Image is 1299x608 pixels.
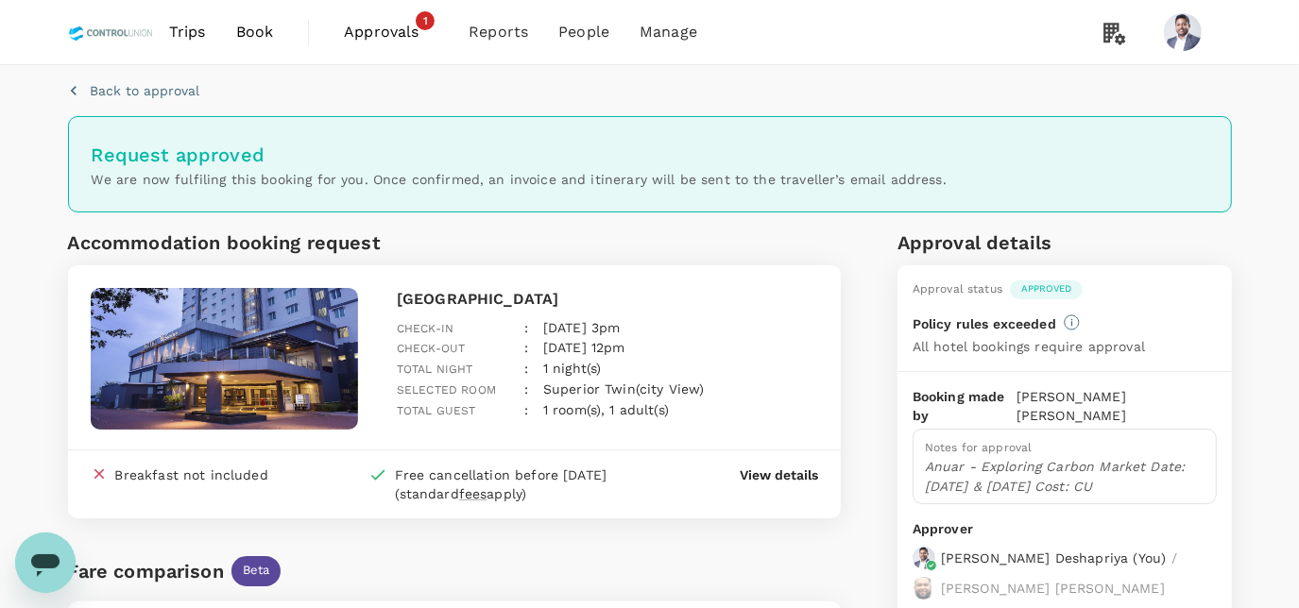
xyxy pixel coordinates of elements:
[543,338,625,357] p: [DATE] 12pm
[509,323,528,359] div: :
[416,11,435,30] span: 1
[397,322,453,335] span: Check-in
[913,519,1217,539] p: Approver
[92,170,1208,189] p: We are now fulfiling this booking for you. Once confirmed, an invoice and itinerary will be sent ...
[543,400,669,419] p: 1 room(s), 1 adult(s)
[543,359,602,378] p: 1 night(s)
[397,383,496,397] span: Selected room
[115,465,268,484] div: Breakfast not included
[469,21,528,43] span: Reports
[1010,282,1083,296] span: Approved
[91,288,359,430] img: hotel
[397,404,476,417] span: Total guest
[941,549,1167,567] p: [PERSON_NAME] Deshapriya ( You )
[397,342,465,355] span: Check-out
[925,441,1033,454] span: Notes for approval
[68,556,224,586] div: Fare comparison
[1017,387,1217,425] p: [PERSON_NAME] [PERSON_NAME]
[68,81,200,100] button: Back to approval
[509,364,528,400] div: :
[1171,549,1177,567] p: /
[913,314,1056,333] p: Policy rules exceeded
[913,577,935,600] img: avatar-67b4218f54620.jpeg
[344,21,438,43] span: Approvals
[236,21,274,43] span: Book
[925,457,1205,495] p: Anuar - Exploring Carbon Market Date: [DATE] & [DATE] Cost: CU
[395,465,663,503] div: Free cancellation before [DATE] (standard apply)
[509,385,528,421] div: :
[543,318,621,337] p: [DATE] 3pm
[913,280,1002,299] div: Approval status
[509,344,528,380] div: :
[509,303,528,339] div: :
[543,380,705,398] p: Superior Twin(city View)
[558,21,609,43] span: People
[740,465,818,484] button: View details
[913,547,935,569] img: avatar-67a5bcb800f47.png
[941,579,1165,598] p: [PERSON_NAME] [PERSON_NAME]
[169,21,206,43] span: Trips
[397,288,818,311] p: [GEOGRAPHIC_DATA]
[913,387,1017,425] p: Booking made by
[897,228,1232,258] h6: Approval details
[231,562,282,580] span: Beta
[913,337,1145,356] p: All hotel bookings require approval
[459,486,487,501] span: fees
[1164,13,1202,51] img: Chathuranga Iroshan Deshapriya
[15,532,76,593] iframe: Button to launch messaging window
[640,21,697,43] span: Manage
[68,11,154,53] img: Control Union Malaysia Sdn. Bhd.
[91,81,200,100] p: Back to approval
[397,363,473,376] span: Total night
[68,228,451,258] h6: Accommodation booking request
[92,140,1208,170] h6: Request approved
